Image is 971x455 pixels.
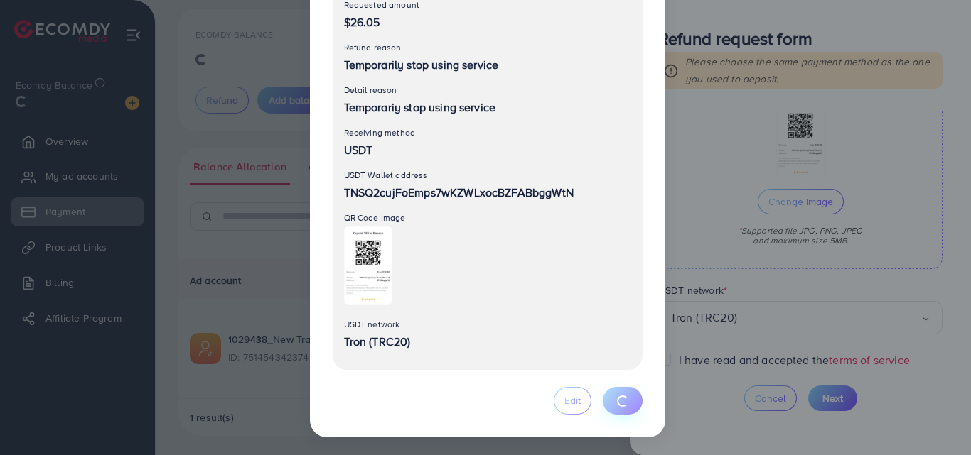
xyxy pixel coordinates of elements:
p: Temporarily stop using service [344,56,631,73]
button: Edit [554,387,591,415]
p: QR Code Image [344,209,631,226]
span: Edit [564,393,581,407]
p: TNSQ2cujFoEmps7wKZWLxocBZFABbggWtN [344,184,631,201]
p: Refund reason [344,39,631,56]
p: USDT network [344,316,631,333]
p: Tron (TRC20) [344,333,631,350]
p: Detail reason [344,82,631,99]
img: Preview Image [344,226,392,305]
iframe: Chat [911,391,960,444]
p: $26.05 [344,13,631,31]
p: Temporariy stop using service [344,99,631,116]
p: USDT Wallet address [344,167,631,184]
p: USDT [344,141,631,158]
p: Receiving method [344,124,631,141]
